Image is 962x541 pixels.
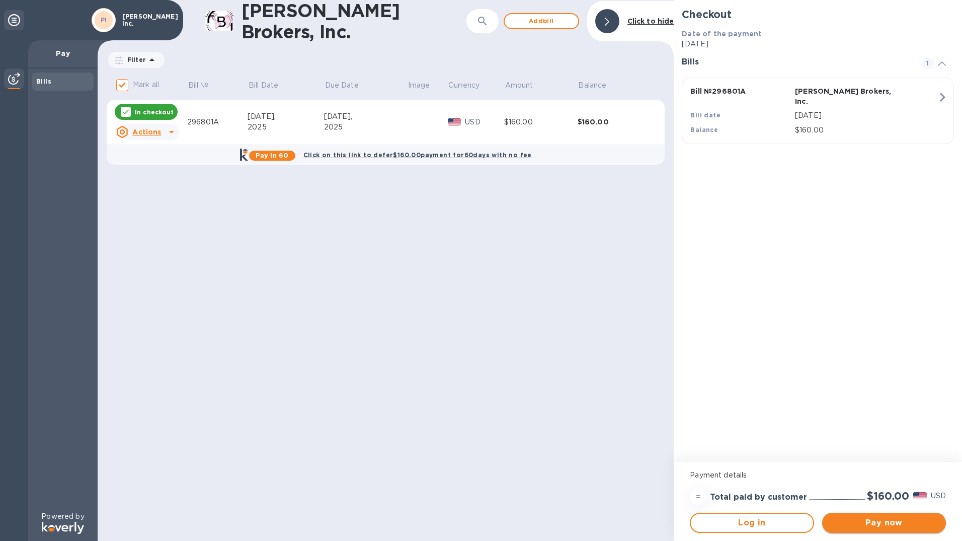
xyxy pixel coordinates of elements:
[867,490,909,502] h2: $160.00
[465,117,504,127] p: USD
[710,493,807,502] h3: Total paid by customer
[248,111,324,122] div: [DATE],
[448,80,479,91] p: Currency
[303,151,532,159] b: Click on this link to defer $160.00 payment for 60 days with no fee
[822,513,946,533] button: Pay now
[505,80,533,91] p: Amount
[42,522,84,534] img: Logo
[36,78,51,85] b: Bills
[913,492,927,499] img: USD
[187,117,248,127] div: 296801A
[123,55,146,64] p: Filter
[132,128,161,136] u: Actions
[682,8,954,21] h2: Checkout
[133,80,159,90] p: Mark all
[795,110,937,121] p: [DATE]
[36,48,90,58] p: Pay
[922,57,934,70] span: 1
[627,17,674,25] b: Click to hide
[188,80,209,91] p: Bill №
[324,111,407,122] div: [DATE],
[682,57,910,67] h3: Bills
[578,117,651,127] div: $160.00
[830,517,938,529] span: Pay now
[249,80,291,91] span: Bill Date
[101,16,107,24] b: PI
[682,39,954,49] p: [DATE]
[682,78,954,144] button: Bill №296801A[PERSON_NAME] Brokers, Inc.Bill date[DATE]Balance$160.00
[699,517,805,529] span: Log in
[325,80,359,91] p: Due Date
[325,80,372,91] span: Due Date
[448,118,461,125] img: USD
[578,80,619,91] span: Balance
[505,80,546,91] span: Amount
[795,86,896,106] p: [PERSON_NAME] Brokers, Inc.
[690,470,946,481] p: Payment details
[682,30,762,38] b: Date of the payment
[690,111,720,119] b: Bill date
[256,152,288,159] b: Pay in 60
[690,489,706,505] div: =
[249,80,278,91] p: Bill Date
[41,511,84,522] p: Powered by
[931,491,946,501] p: USD
[408,80,430,91] p: Image
[578,80,606,91] p: Balance
[690,126,718,133] b: Balance
[690,86,791,96] p: Bill № 296801A
[504,13,579,29] button: Addbill
[248,122,324,132] div: 2025
[513,15,570,27] span: Add bill
[795,125,937,136] p: $160.00
[324,122,407,132] div: 2025
[135,108,174,116] p: In checkout
[504,117,578,127] div: $160.00
[122,13,173,27] p: [PERSON_NAME] Inc.
[690,513,814,533] button: Log in
[188,80,222,91] span: Bill №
